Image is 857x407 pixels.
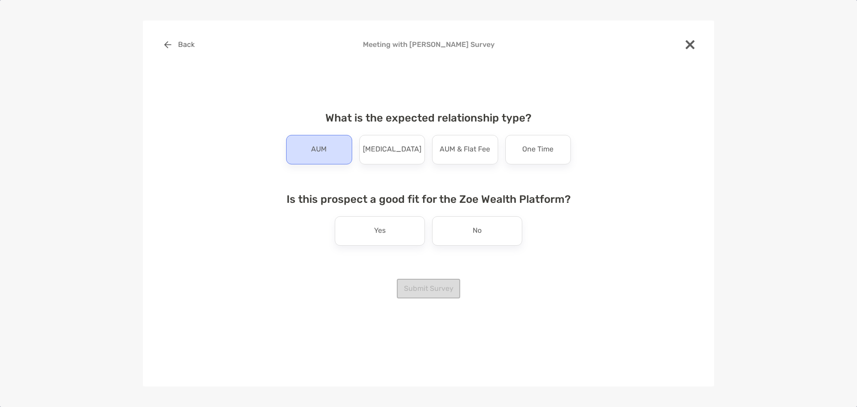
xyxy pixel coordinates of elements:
[157,40,700,49] h4: Meeting with [PERSON_NAME] Survey
[686,40,695,49] img: close modal
[164,41,171,48] img: button icon
[157,35,201,55] button: Back
[374,224,386,238] p: Yes
[473,224,482,238] p: No
[279,112,578,124] h4: What is the expected relationship type?
[522,143,553,157] p: One Time
[440,143,490,157] p: AUM & Flat Fee
[363,143,421,157] p: [MEDICAL_DATA]
[279,193,578,206] h4: Is this prospect a good fit for the Zoe Wealth Platform?
[311,143,327,157] p: AUM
